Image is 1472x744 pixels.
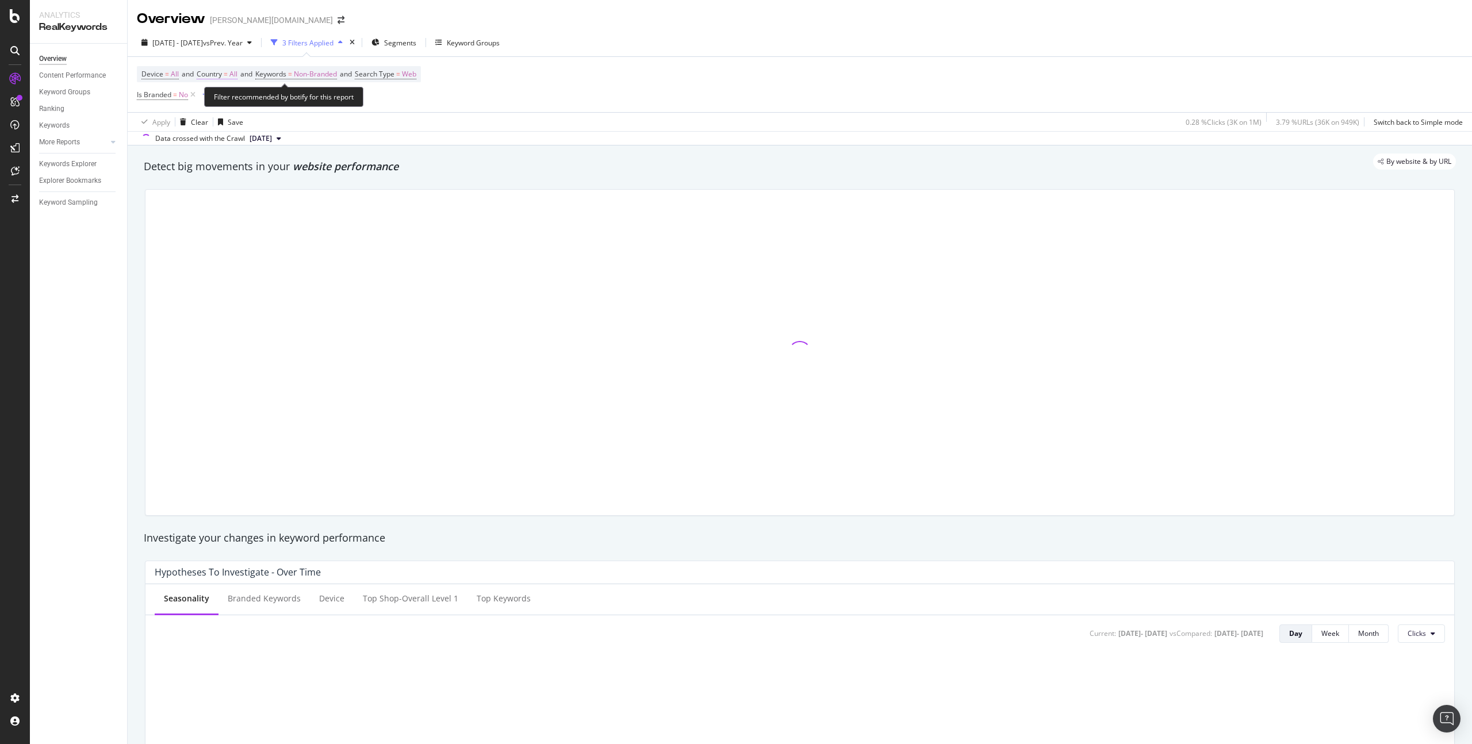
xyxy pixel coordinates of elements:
[288,69,292,79] span: =
[1214,628,1263,638] div: [DATE] - [DATE]
[152,38,203,48] span: [DATE] - [DATE]
[1279,624,1312,643] button: Day
[155,566,321,578] div: Hypotheses to Investigate - Over Time
[39,86,90,98] div: Keyword Groups
[1433,705,1460,733] div: Open Intercom Messenger
[294,66,337,82] span: Non-Branded
[1186,117,1262,127] div: 0.28 % Clicks ( 3K on 1M )
[228,117,243,127] div: Save
[250,133,272,144] span: 2025 Aug. 11th
[477,593,531,604] div: Top Keywords
[39,136,108,148] a: More Reports
[191,117,208,127] div: Clear
[152,117,170,127] div: Apply
[39,197,119,209] a: Keyword Sampling
[39,70,119,82] a: Content Performance
[347,37,357,48] div: times
[363,593,458,604] div: Top Shop-Overall Level 1
[155,133,245,144] div: Data crossed with the Crawl
[137,113,170,131] button: Apply
[39,175,119,187] a: Explorer Bookmarks
[431,33,504,52] button: Keyword Groups
[1349,624,1389,643] button: Month
[1408,628,1426,638] span: Clicks
[282,38,333,48] div: 3 Filters Applied
[338,16,344,24] div: arrow-right-arrow-left
[1373,154,1456,170] div: legacy label
[396,69,400,79] span: =
[39,136,80,148] div: More Reports
[1170,628,1212,638] div: vs Compared :
[39,197,98,209] div: Keyword Sampling
[173,90,177,99] span: =
[39,9,118,21] div: Analytics
[198,88,244,102] button: Add Filter
[1358,628,1379,638] div: Month
[175,113,208,131] button: Clear
[39,103,119,115] a: Ranking
[1374,117,1463,127] div: Switch back to Simple mode
[1118,628,1167,638] div: [DATE] - [DATE]
[39,175,101,187] div: Explorer Bookmarks
[367,33,421,52] button: Segments
[1386,158,1451,165] span: By website & by URL
[39,158,97,170] div: Keywords Explorer
[141,69,163,79] span: Device
[210,14,333,26] div: [PERSON_NAME][DOMAIN_NAME]
[39,103,64,115] div: Ranking
[39,70,106,82] div: Content Performance
[39,53,67,65] div: Overview
[319,593,344,604] div: Device
[228,593,301,604] div: Branded Keywords
[137,90,171,99] span: Is Branded
[240,69,252,79] span: and
[1312,624,1349,643] button: Week
[182,69,194,79] span: and
[39,21,118,34] div: RealKeywords
[1276,117,1359,127] div: 3.79 % URLs ( 36K on 949K )
[245,132,286,145] button: [DATE]
[39,86,119,98] a: Keyword Groups
[39,120,70,132] div: Keywords
[39,53,119,65] a: Overview
[164,593,209,604] div: Seasonality
[39,120,119,132] a: Keywords
[340,69,352,79] span: and
[1090,628,1116,638] div: Current:
[384,38,416,48] span: Segments
[179,87,188,103] span: No
[255,69,286,79] span: Keywords
[224,69,228,79] span: =
[402,66,416,82] span: Web
[197,69,222,79] span: Country
[203,38,243,48] span: vs Prev. Year
[137,9,205,29] div: Overview
[144,531,1456,546] div: Investigate your changes in keyword performance
[204,87,363,107] div: Filter recommended by botify for this report
[1321,628,1339,638] div: Week
[266,33,347,52] button: 3 Filters Applied
[213,113,243,131] button: Save
[1289,628,1302,638] div: Day
[1369,113,1463,131] button: Switch back to Simple mode
[137,33,256,52] button: [DATE] - [DATE]vsPrev. Year
[39,158,119,170] a: Keywords Explorer
[229,66,237,82] span: All
[447,38,500,48] div: Keyword Groups
[165,69,169,79] span: =
[1398,624,1445,643] button: Clicks
[171,66,179,82] span: All
[355,69,394,79] span: Search Type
